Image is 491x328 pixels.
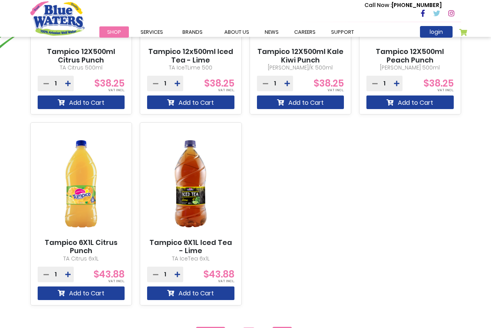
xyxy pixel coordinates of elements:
[141,28,163,36] span: Services
[147,255,234,263] p: TA IceTea 6x1L
[147,129,234,238] img: Tampico 6X1L Iced Tea - Lime
[147,286,234,300] button: Add to Cart
[314,77,344,90] span: $38.25
[423,77,454,90] span: $38.25
[323,26,362,38] a: support
[38,64,125,72] p: TA Citrus 500ml
[94,268,125,281] span: $43.88
[217,26,257,38] a: about us
[203,268,234,281] span: $43.88
[257,95,344,109] button: Add to Cart
[147,238,234,255] a: Tampico 6X1L Iced Tea - Lime
[38,95,125,109] button: Add to Cart
[286,26,323,38] a: careers
[38,286,125,300] button: Add to Cart
[364,1,442,9] p: [PHONE_NUMBER]
[204,77,234,90] span: $38.25
[420,26,453,38] a: login
[364,1,392,9] span: Call Now :
[257,47,344,64] a: Tampico 12X500ml Kale Kiwi Punch
[38,255,125,263] p: TA Citrus 6x1L
[30,1,85,35] a: store logo
[107,28,121,36] span: Shop
[147,47,234,64] a: Tampico 12x500ml Iced Tea - Lime
[147,95,234,109] button: Add to Cart
[38,47,125,64] a: Tampico 12X500ml Citrus Punch
[366,64,454,72] p: [PERSON_NAME] 500ml
[257,64,344,72] p: [PERSON_NAME]/K 500ml
[38,238,125,255] a: Tampico 6X1L Citrus Punch
[38,129,125,238] img: Tampico 6X1L Citrus Punch
[182,28,203,36] span: Brands
[147,64,234,72] p: TA IceTLime 500
[257,26,286,38] a: News
[366,47,454,64] a: Tampico 12X500ml Peach Punch
[366,95,454,109] button: Add to Cart
[94,77,125,90] span: $38.25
